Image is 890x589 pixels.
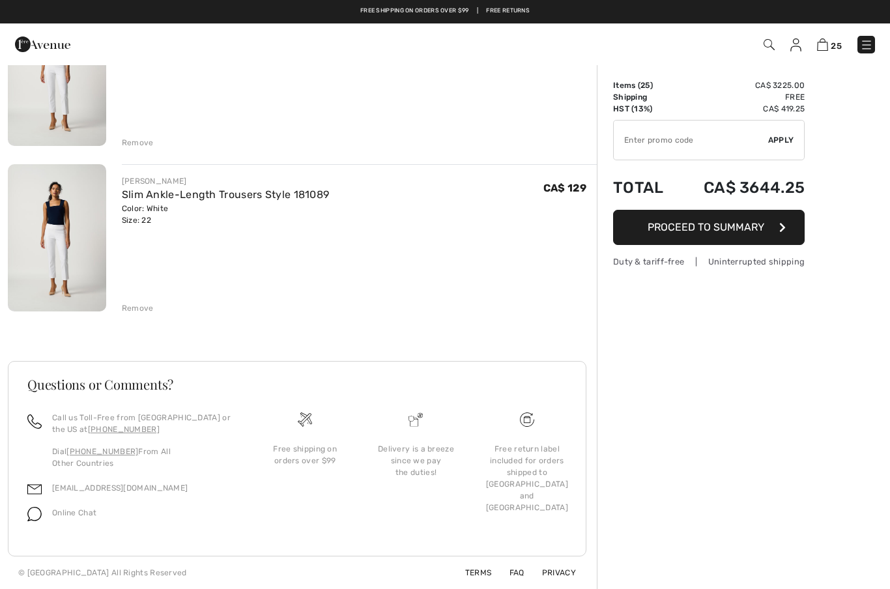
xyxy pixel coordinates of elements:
span: Online Chat [52,508,96,517]
img: Delivery is a breeze since we pay the duties! [409,412,423,427]
td: HST (13%) [613,103,677,115]
a: [EMAIL_ADDRESS][DOMAIN_NAME] [52,483,188,493]
span: 25 [640,81,650,90]
a: FAQ [494,568,524,577]
div: Duty & tariff-free | Uninterrupted shipping [613,255,805,268]
td: Shipping [613,91,677,103]
a: 25 [817,36,842,52]
input: Promo code [614,121,768,160]
td: Free [677,91,805,103]
td: CA$ 3644.25 [677,165,805,210]
p: Call us Toll-Free from [GEOGRAPHIC_DATA] or the US at [52,412,234,435]
a: Free shipping on orders over $99 [360,7,469,16]
a: [PHONE_NUMBER] [66,447,138,456]
h3: Questions or Comments? [27,378,567,391]
div: Remove [122,137,154,149]
img: 1ère Avenue [15,31,70,57]
a: Terms [450,568,492,577]
img: Free shipping on orders over $99 [520,412,534,427]
div: Remove [122,302,154,314]
img: Menu [860,38,873,51]
button: Proceed to Summary [613,210,805,245]
div: Free return label included for orders shipped to [GEOGRAPHIC_DATA] and [GEOGRAPHIC_DATA] [482,443,572,513]
span: 25 [831,41,842,51]
p: Dial From All Other Countries [52,446,234,469]
a: Free Returns [486,7,530,16]
span: Apply [768,134,794,146]
td: CA$ 3225.00 [677,79,805,91]
span: | [477,7,478,16]
img: Shopping Bag [817,38,828,51]
a: Slim Ankle-Length Trousers Style 181089 [122,188,330,201]
img: Free shipping on orders over $99 [298,412,312,427]
span: CA$ 129 [543,182,586,194]
div: Delivery is a breeze since we pay the duties! [371,443,461,478]
div: Free shipping on orders over $99 [260,443,350,467]
img: chat [27,507,42,521]
img: My Info [790,38,801,51]
td: CA$ 419.25 [677,103,805,115]
a: Privacy [526,568,576,577]
img: Search [764,39,775,50]
td: Total [613,165,677,210]
img: email [27,482,42,496]
img: call [27,414,42,429]
div: Color: White Size: 22 [122,203,330,226]
td: Items ( ) [613,79,677,91]
span: Proceed to Summary [648,221,764,233]
div: © [GEOGRAPHIC_DATA] All Rights Reserved [18,567,187,579]
a: 1ère Avenue [15,37,70,50]
img: Slim Ankle-Length Trousers Style 181089 [8,164,106,311]
div: [PERSON_NAME] [122,175,330,187]
a: [PHONE_NUMBER] [88,425,160,434]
